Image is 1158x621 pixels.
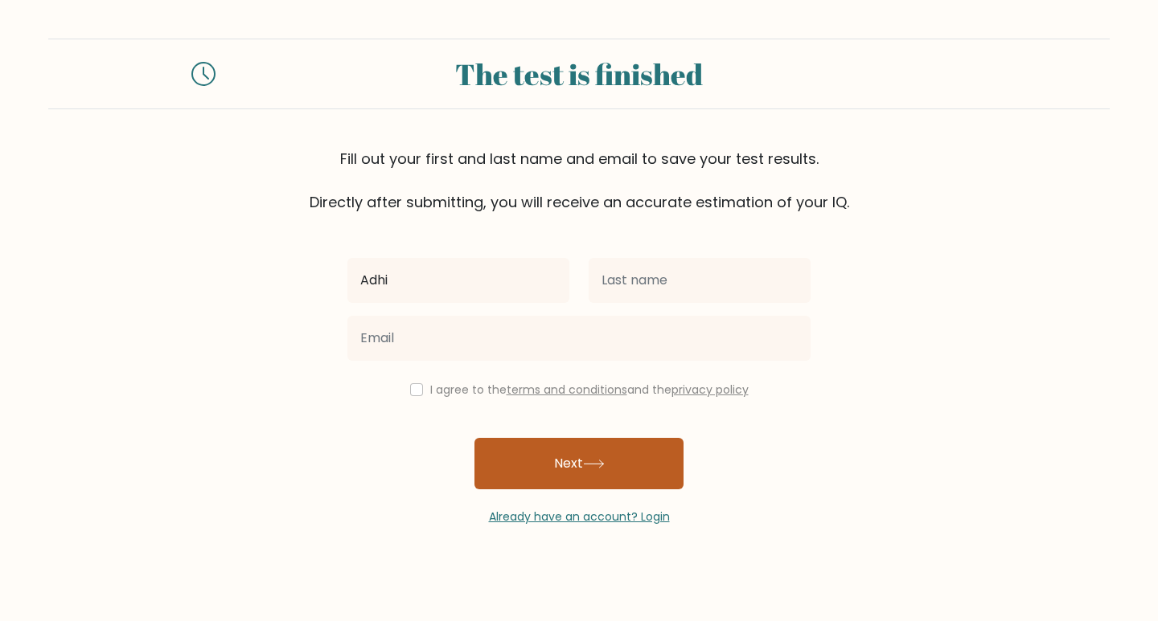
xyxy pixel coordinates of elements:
a: terms and conditions [507,382,627,398]
input: First name [347,258,569,303]
div: Fill out your first and last name and email to save your test results. Directly after submitting,... [48,148,1110,213]
a: Already have an account? Login [489,509,670,525]
input: Email [347,316,811,361]
input: Last name [589,258,811,303]
a: privacy policy [671,382,749,398]
label: I agree to the and the [430,382,749,398]
div: The test is finished [235,52,923,96]
button: Next [474,438,684,489]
